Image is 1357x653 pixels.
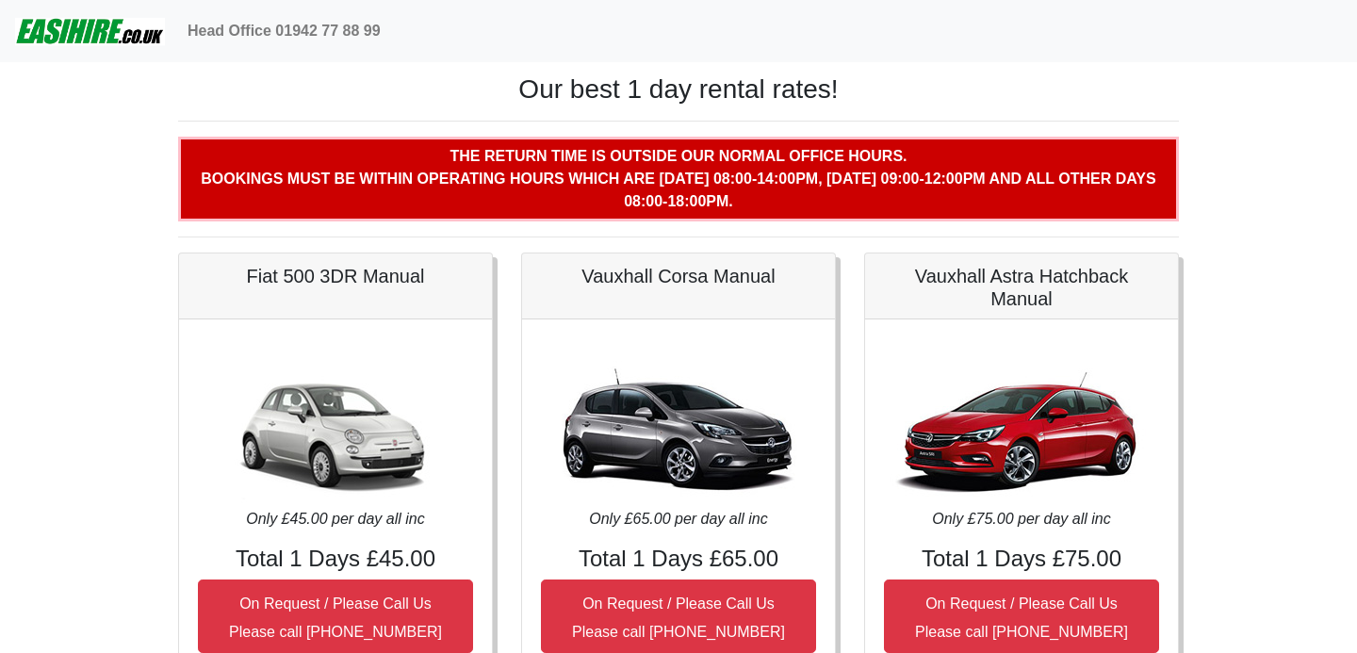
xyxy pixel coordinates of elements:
button: On Request / Please Call UsPlease call [PHONE_NUMBER] [884,580,1159,653]
h1: Our best 1 day rental rates! [178,73,1179,106]
small: On Request / Please Call Us Please call [PHONE_NUMBER] [229,596,442,640]
h4: Total 1 Days £45.00 [198,546,473,573]
h5: Fiat 500 3DR Manual [198,265,473,287]
img: Vauxhall Corsa Manual [547,338,810,508]
h4: Total 1 Days £65.00 [541,546,816,573]
i: Only £65.00 per day all inc [589,511,767,527]
i: Only £75.00 per day all inc [932,511,1110,527]
small: On Request / Please Call Us Please call [PHONE_NUMBER] [572,596,785,640]
b: Head Office 01942 77 88 99 [188,23,381,39]
button: On Request / Please Call UsPlease call [PHONE_NUMBER] [541,580,816,653]
button: On Request / Please Call UsPlease call [PHONE_NUMBER] [198,580,473,653]
img: Vauxhall Astra Hatchback Manual [890,338,1153,508]
img: easihire_logo_small.png [15,12,165,50]
img: Fiat 500 3DR Manual [204,338,467,508]
i: Only £45.00 per day all inc [246,511,424,527]
h5: Vauxhall Astra Hatchback Manual [884,265,1159,310]
small: On Request / Please Call Us Please call [PHONE_NUMBER] [915,596,1128,640]
b: The return time is outside our normal office hours. Bookings must be within operating hours which... [201,148,1155,209]
h4: Total 1 Days £75.00 [884,546,1159,573]
h5: Vauxhall Corsa Manual [541,265,816,287]
a: Head Office 01942 77 88 99 [180,12,388,50]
